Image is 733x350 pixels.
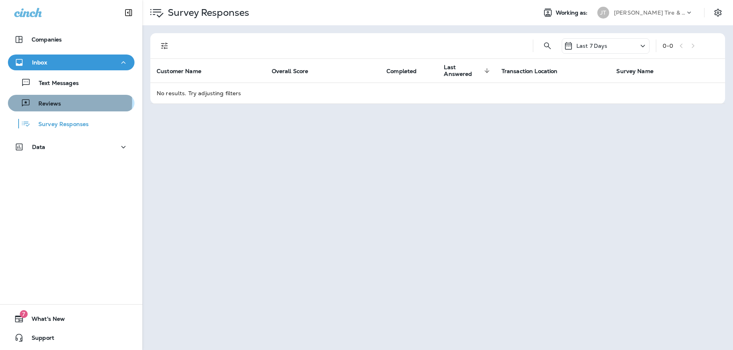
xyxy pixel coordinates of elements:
[597,7,609,19] div: JT
[32,36,62,43] p: Companies
[8,115,134,132] button: Survey Responses
[32,59,47,66] p: Inbox
[576,43,608,49] p: Last 7 Days
[24,335,54,344] span: Support
[30,121,89,128] p: Survey Responses
[386,68,427,75] span: Completed
[31,80,79,87] p: Text Messages
[540,38,555,54] button: Search Survey Responses
[444,64,481,77] span: Last Answered
[502,68,558,75] span: Transaction Location
[32,144,45,150] p: Data
[444,64,492,77] span: Last Answered
[8,330,134,346] button: Support
[117,5,140,21] button: Collapse Sidebar
[24,316,65,325] span: What's New
[157,68,201,75] span: Customer Name
[8,139,134,155] button: Data
[8,311,134,327] button: 7What's New
[616,68,653,75] span: Survey Name
[502,68,568,75] span: Transaction Location
[157,68,212,75] span: Customer Name
[8,95,134,111] button: Reviews
[8,74,134,91] button: Text Messages
[20,310,28,318] span: 7
[663,43,673,49] div: 0 - 0
[556,9,589,16] span: Working as:
[614,9,685,16] p: [PERSON_NAME] Tire & Auto
[616,68,664,75] span: Survey Name
[386,68,417,75] span: Completed
[30,100,61,108] p: Reviews
[165,7,249,19] p: Survey Responses
[272,68,319,75] span: Overall Score
[272,68,309,75] span: Overall Score
[150,83,725,103] td: No results. Try adjusting filters
[8,32,134,47] button: Companies
[157,38,172,54] button: Filters
[711,6,725,20] button: Settings
[8,55,134,70] button: Inbox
